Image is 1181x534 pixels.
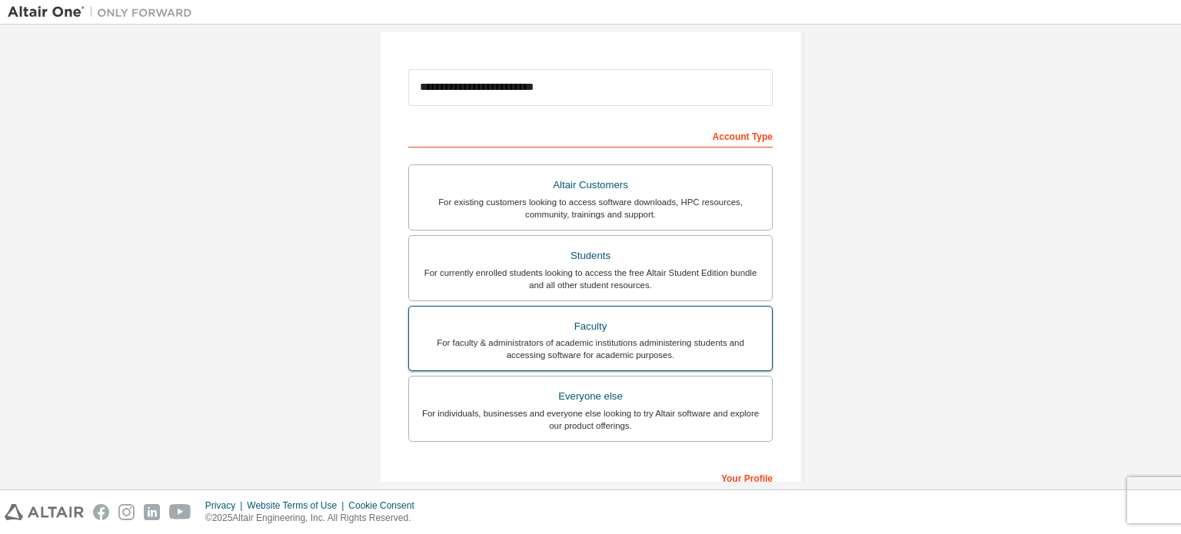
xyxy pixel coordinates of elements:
div: Account Type [408,123,773,148]
img: instagram.svg [118,504,135,520]
p: © 2025 Altair Engineering, Inc. All Rights Reserved. [205,512,424,525]
img: altair_logo.svg [5,504,84,520]
div: Cookie Consent [348,499,423,512]
div: Privacy [205,499,247,512]
div: Your Profile [408,465,773,489]
div: For existing customers looking to access software downloads, HPC resources, community, trainings ... [418,196,763,221]
img: Altair One [8,5,200,20]
img: youtube.svg [169,504,191,520]
div: For currently enrolled students looking to access the free Altair Student Edition bundle and all ... [418,267,763,291]
div: Students [418,245,763,267]
div: For faculty & administrators of academic institutions administering students and accessing softwa... [418,337,763,361]
div: Altair Customers [418,174,763,196]
div: For individuals, businesses and everyone else looking to try Altair software and explore our prod... [418,407,763,432]
div: Website Terms of Use [247,499,348,512]
div: Faculty [418,316,763,337]
img: linkedin.svg [144,504,160,520]
img: facebook.svg [93,504,109,520]
div: Everyone else [418,386,763,407]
